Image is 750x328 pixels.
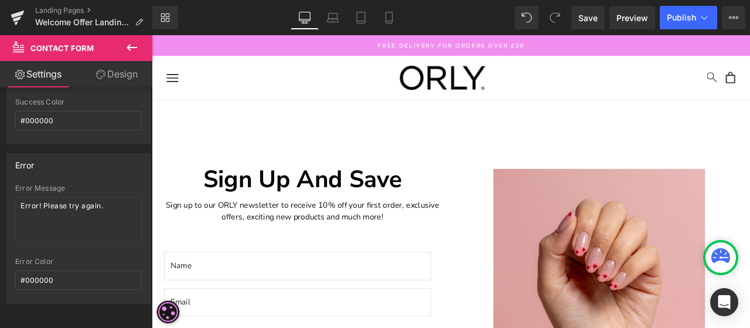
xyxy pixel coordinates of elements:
a: Open cart [680,44,691,58]
img: search [658,44,670,56]
a: Design [79,61,155,87]
div: Open Intercom Messenger [710,288,738,316]
div: Error Message [15,184,142,192]
span: Welcome Offer Landing Page [35,18,130,27]
span: Publish [667,13,696,22]
div: Error [15,154,34,170]
a: Mobile [375,6,403,29]
a: Preview [609,6,655,29]
a: Laptop [319,6,347,29]
div: Success Color [15,98,142,106]
a: Tablet [347,6,375,29]
img: ORLY Beauty UK [294,35,396,66]
button: Undo [515,6,538,29]
span: Save [578,12,598,24]
div: Error Color [15,258,142,266]
a: New Library [152,6,178,29]
p: FREE DELIVERY FOR ORDERS OVER £30 [9,7,700,18]
button: Publish [660,6,717,29]
a: Landing Pages [35,6,152,15]
a: Desktop [291,6,319,29]
button: More [722,6,745,29]
p: Sign up to our ORLY newsletter to receive 10% off your first order, exclusive offers, exciting ne... [15,194,343,222]
button: Redo [543,6,567,29]
span: Preview [616,12,648,24]
input: Name [15,257,331,290]
button: Open navigation [18,46,32,56]
h1: Sign up And Save [15,153,343,189]
span: Contact Form [30,43,94,53]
